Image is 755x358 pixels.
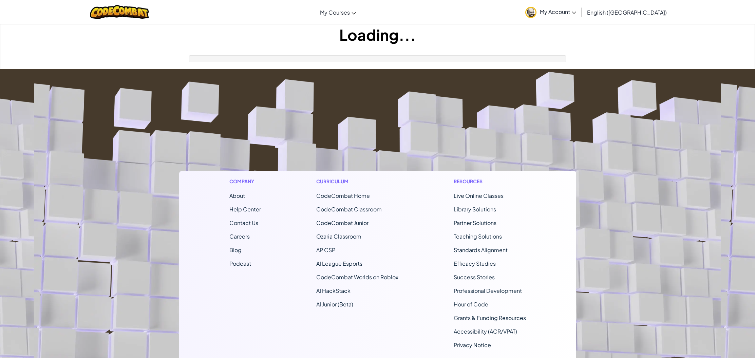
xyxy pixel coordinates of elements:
span: CodeCombat Home [316,192,370,199]
a: My Account [522,1,580,23]
a: Teaching Solutions [454,233,502,240]
a: CodeCombat Junior [316,219,369,226]
a: Careers [229,233,250,240]
a: Ozaria Classroom [316,233,361,240]
a: Library Solutions [454,206,496,213]
a: Live Online Classes [454,192,504,199]
span: My Account [540,8,576,15]
img: avatar [525,7,536,18]
span: English ([GEOGRAPHIC_DATA]) [587,9,667,16]
a: AI HackStack [316,287,351,294]
h1: Curriculum [316,178,398,185]
a: Standards Alignment [454,246,508,253]
a: Hour of Code [454,301,488,308]
span: My Courses [320,9,350,16]
a: Efficacy Studies [454,260,496,267]
a: Accessibility (ACR/VPAT) [454,328,517,335]
a: English ([GEOGRAPHIC_DATA]) [584,3,670,21]
a: AI League Esports [316,260,362,267]
a: CodeCombat Classroom [316,206,382,213]
a: My Courses [317,3,359,21]
a: Blog [229,246,242,253]
a: AP CSP [316,246,335,253]
a: Partner Solutions [454,219,496,226]
a: About [229,192,245,199]
a: Help Center [229,206,261,213]
span: Contact Us [229,219,258,226]
a: Privacy Notice [454,341,491,348]
a: Professional Development [454,287,522,294]
a: CodeCombat Worlds on Roblox [316,274,398,281]
a: AI Junior (Beta) [316,301,353,308]
h1: Resources [454,178,526,185]
a: Success Stories [454,274,495,281]
a: Grants & Funding Resources [454,314,526,321]
h1: Company [229,178,261,185]
h1: Loading... [0,24,755,45]
img: CodeCombat logo [90,5,149,19]
a: Podcast [229,260,251,267]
